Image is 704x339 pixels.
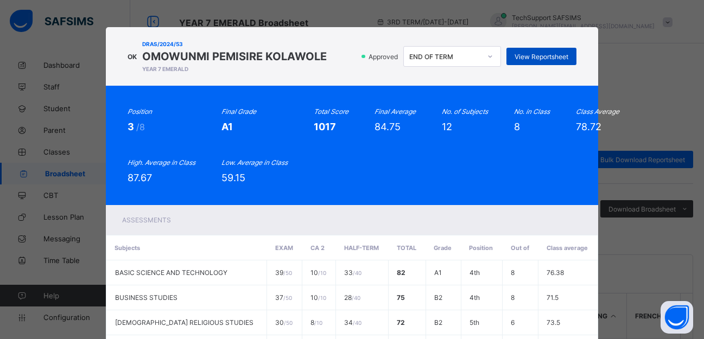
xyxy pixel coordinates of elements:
span: 6 [511,318,515,327]
span: B2 [434,318,442,327]
span: Position [469,244,493,252]
span: / 40 [352,295,360,301]
span: / 50 [283,270,292,276]
i: Final Average [375,107,416,116]
span: CA 2 [310,244,325,252]
span: Out of [511,244,529,252]
i: Total Score [314,107,348,116]
span: YEAR 7 EMERALD [142,66,327,72]
i: Class Average [576,107,619,116]
span: / 10 [318,295,326,301]
span: 5th [470,318,479,327]
span: / 50 [284,319,293,326]
span: Class average [547,244,588,252]
button: Open asap [661,301,693,334]
span: EXAM [275,244,293,252]
span: 34 [344,318,361,327]
span: 59.15 [221,172,245,183]
span: 78.72 [576,121,601,132]
span: 8 [310,318,322,327]
span: 71.5 [547,293,559,302]
span: A1 [221,121,233,132]
span: Assessments [122,216,171,224]
span: / 10 [314,319,322,326]
span: 72 [397,318,405,327]
span: 1017 [314,121,336,132]
span: A1 [434,268,442,277]
span: BASIC SCIENCE AND TECHNOLOGY [115,268,227,277]
i: No. in Class [514,107,550,116]
span: DRAS/2024/53 [142,41,327,47]
span: 33 [344,268,361,277]
span: 82 [397,268,405,277]
span: / 50 [283,295,292,301]
span: 12 [442,121,452,132]
span: / 40 [353,319,361,326]
i: High. Average in Class [128,158,195,167]
div: END OF TERM [409,53,481,61]
span: 73.5 [547,318,560,327]
i: Final Grade [221,107,256,116]
span: / 40 [353,270,361,276]
span: 75 [397,293,405,302]
span: 8 [511,268,515,277]
span: Subjects [115,244,140,252]
span: 39 [275,268,292,277]
span: Approved [367,53,401,61]
span: / 10 [318,270,326,276]
span: HALF-TERM [344,244,379,252]
i: Low. Average in Class [221,158,288,167]
i: No. of Subjects [442,107,488,116]
span: BUSINESS STUDIES [115,293,177,302]
span: 3 [128,121,136,132]
span: OMOWUNMI PEMISIRE KOLAWOLE [142,50,327,63]
span: 10 [310,268,326,277]
span: 87.67 [128,172,152,183]
span: 37 [275,293,292,302]
span: 8 [514,121,520,132]
span: 4th [470,293,480,302]
span: [DEMOGRAPHIC_DATA] RELIGIOUS STUDIES [115,318,253,327]
span: 8 [511,293,515,302]
span: 4th [470,268,480,277]
span: 10 [310,293,326,302]
span: Total [397,244,416,252]
span: OK [128,53,137,61]
span: 84.75 [375,121,401,132]
span: Grade [434,244,452,252]
span: 76.38 [547,268,564,277]
span: /8 [136,121,145,132]
i: Position [128,107,152,116]
span: B2 [434,293,442,302]
span: 28 [344,293,360,302]
span: 30 [275,318,293,327]
span: View Reportsheet [515,53,568,61]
